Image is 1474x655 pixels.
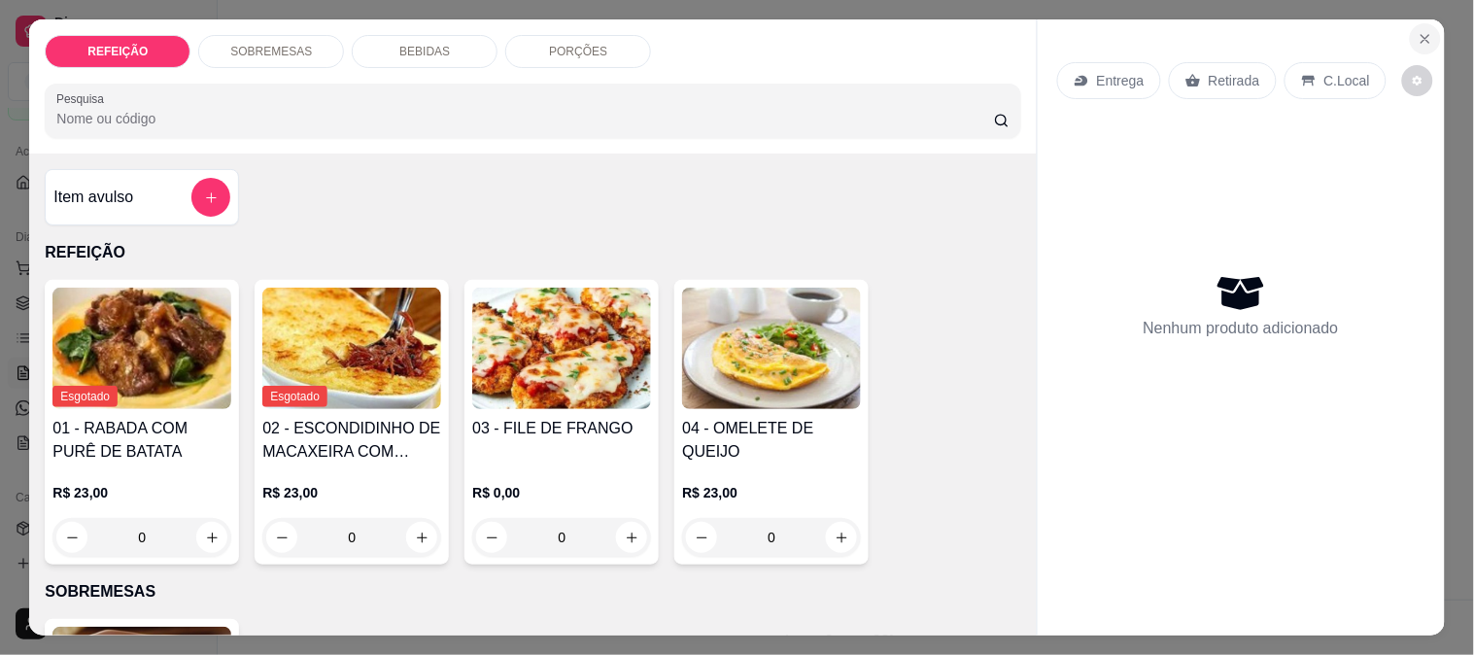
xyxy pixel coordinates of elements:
[1410,23,1441,54] button: Close
[52,288,231,409] img: product-image
[472,288,651,409] img: product-image
[262,288,441,409] img: product-image
[52,386,118,407] span: Esgotado
[1209,71,1260,90] p: Retirada
[52,483,231,502] p: R$ 23,00
[56,109,994,128] input: Pesquisa
[262,483,441,502] p: R$ 23,00
[262,417,441,464] h4: 02 - ESCONDIDINHO DE MACAXEIRA COM CHARQUE
[87,44,148,59] p: REFEIÇÃO
[56,90,111,107] label: Pesquisa
[682,288,861,409] img: product-image
[549,44,607,59] p: PORÇÕES
[399,44,450,59] p: BEBIDAS
[45,241,1020,264] p: REFEIÇÃO
[230,44,312,59] p: SOBREMESAS
[1097,71,1145,90] p: Entrega
[682,417,861,464] h4: 04 - OMELETE DE QUEIJO
[191,178,230,217] button: add-separate-item
[262,386,327,407] span: Esgotado
[472,483,651,502] p: R$ 0,00
[682,483,861,502] p: R$ 23,00
[52,417,231,464] h4: 01 - RABADA COM PURÊ DE BATATA
[1144,317,1339,340] p: Nenhum produto adicionado
[472,417,651,440] h4: 03 - FILE DE FRANGO
[45,580,1020,603] p: SOBREMESAS
[1324,71,1370,90] p: C.Local
[53,186,133,209] h4: Item avulso
[1402,65,1433,96] button: decrease-product-quantity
